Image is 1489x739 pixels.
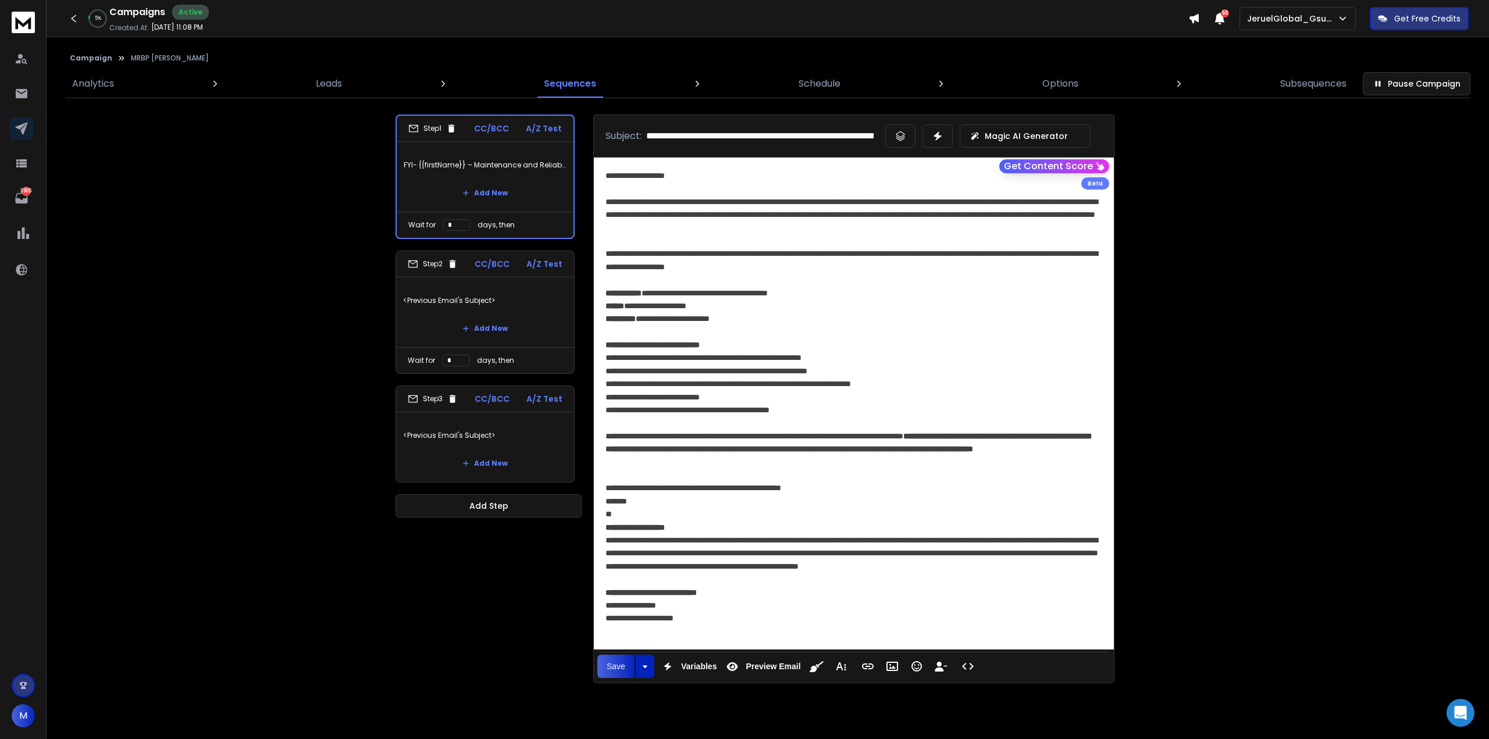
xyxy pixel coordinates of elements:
p: Schedule [799,77,840,91]
button: Magic AI Generator [960,124,1091,148]
p: Analytics [72,77,114,91]
p: <Previous Email's Subject> [403,284,567,317]
button: Save [597,655,635,678]
a: Analytics [65,70,121,98]
li: Step2CC/BCCA/Z Test<Previous Email's Subject>Add NewWait fordays, then [396,251,575,374]
p: Subject: [605,129,642,143]
p: A/Z Test [526,123,562,134]
p: 3905 [22,187,31,196]
div: Active [172,5,209,20]
button: Add New [453,181,517,205]
span: Variables [679,662,719,672]
a: Subsequences [1273,70,1353,98]
p: CC/BCC [474,123,509,134]
span: 50 [1221,9,1229,17]
p: Magic AI Generator [985,130,1068,142]
a: Schedule [792,70,847,98]
span: Preview Email [743,662,803,672]
button: Insert Image (Ctrl+P) [881,655,903,678]
p: Wait for [408,220,436,230]
p: JeruelGlobal_Gsuite [1247,13,1337,24]
p: MRBP [PERSON_NAME] [131,53,209,63]
button: Get Content Score [999,159,1109,173]
li: Step3CC/BCCA/Z Test<Previous Email's Subject>Add New [396,385,575,483]
button: M [12,704,35,727]
button: Add New [453,317,517,340]
button: Insert Link (Ctrl+K) [857,655,879,678]
p: 5 % [95,15,101,22]
button: Preview Email [721,655,803,678]
button: Code View [957,655,979,678]
p: Sequences [544,77,596,91]
a: 3905 [10,187,33,210]
a: Leads [309,70,349,98]
button: More Text [830,655,852,678]
div: Open Intercom Messenger [1447,699,1474,727]
div: Step 2 [408,259,458,269]
div: Step 1 [408,123,457,134]
p: days, then [478,220,515,230]
button: Variables [657,655,719,678]
button: Emoticons [906,655,928,678]
p: days, then [477,356,514,365]
button: Add New [453,452,517,475]
p: A/Z Test [526,258,562,270]
h1: Campaigns [109,5,165,19]
div: Beta [1081,177,1109,190]
p: Created At: [109,23,149,33]
p: Options [1042,77,1078,91]
img: logo [12,12,35,33]
p: Leads [316,77,342,91]
button: Insert Unsubscribe Link [930,655,952,678]
button: Add Step [396,494,582,517]
p: Subsequences [1280,77,1346,91]
div: Step 3 [408,394,458,404]
p: FYI- {{firstName}} – Maintenance and Reliability Best Practices in [GEOGRAPHIC_DATA], [US_STATE]. [404,149,567,181]
p: Wait for [408,356,435,365]
button: Pause Campaign [1363,72,1470,95]
a: Sequences [537,70,603,98]
p: CC/BCC [475,393,510,405]
p: <Previous Email's Subject> [403,419,567,452]
p: [DATE] 11:08 PM [151,23,203,32]
p: CC/BCC [475,258,510,270]
a: Options [1035,70,1085,98]
button: Get Free Credits [1370,7,1469,30]
button: Campaign [70,53,112,63]
button: Clean HTML [806,655,828,678]
p: A/Z Test [526,393,562,405]
li: Step1CC/BCCA/Z TestFYI- {{firstName}} – Maintenance and Reliability Best Practices in [GEOGRAPHIC... [396,115,575,239]
p: Get Free Credits [1394,13,1460,24]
